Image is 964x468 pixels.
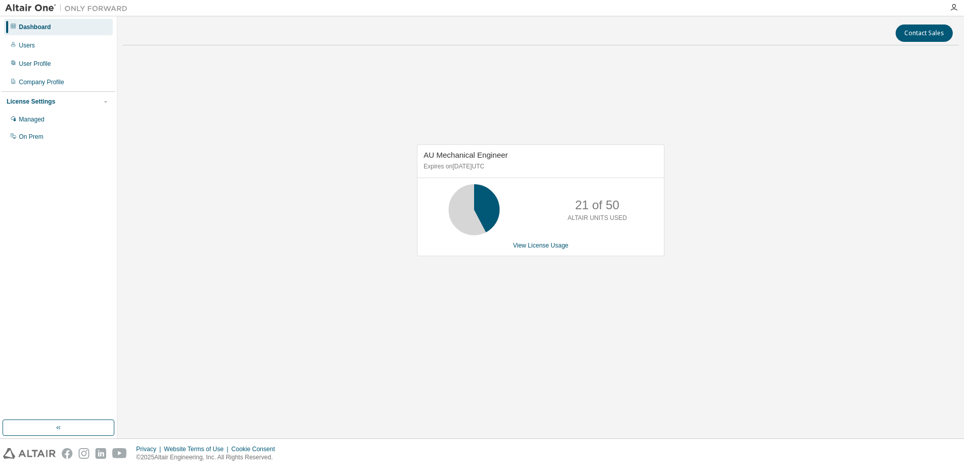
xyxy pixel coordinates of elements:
[5,3,133,13] img: Altair One
[136,445,164,453] div: Privacy
[567,214,627,223] p: ALTAIR UNITS USED
[896,24,953,42] button: Contact Sales
[95,448,106,459] img: linkedin.svg
[7,97,55,106] div: License Settings
[19,23,51,31] div: Dashboard
[19,60,51,68] div: User Profile
[513,242,568,249] a: View License Usage
[19,41,35,50] div: Users
[3,448,56,459] img: altair_logo.svg
[19,133,43,141] div: On Prem
[62,448,72,459] img: facebook.svg
[164,445,231,453] div: Website Terms of Use
[112,448,127,459] img: youtube.svg
[136,453,281,462] p: © 2025 Altair Engineering, Inc. All Rights Reserved.
[19,115,44,124] div: Managed
[424,162,655,171] p: Expires on [DATE] UTC
[19,78,64,86] div: Company Profile
[575,196,620,214] p: 21 of 50
[424,151,508,159] span: AU Mechanical Engineer
[79,448,89,459] img: instagram.svg
[231,445,281,453] div: Cookie Consent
